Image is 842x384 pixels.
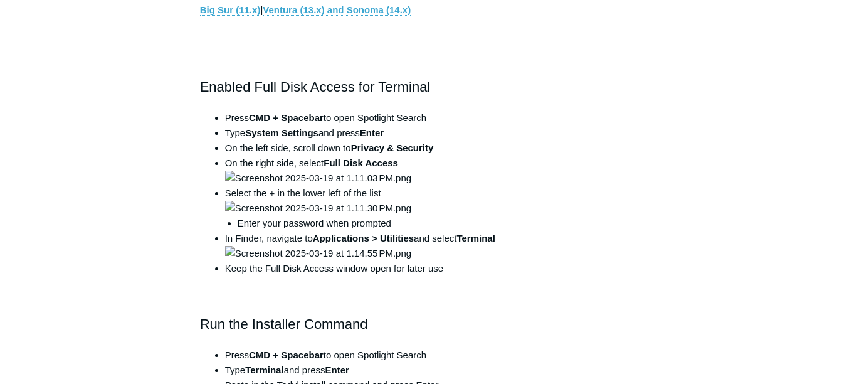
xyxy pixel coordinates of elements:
[225,141,643,156] li: On the left side, scroll down to
[225,348,643,363] li: Press to open Spotlight Search
[245,127,318,138] strong: System Settings
[225,171,411,186] img: Screenshot 2025-03-19 at 1.11.03 PM.png
[225,125,643,141] li: Type and press
[225,186,643,231] li: Select the + in the lower left of the list
[263,4,411,16] a: Ventura (13.x) and Sonoma (14.x)
[360,127,384,138] strong: Enter
[324,157,398,168] strong: Full Disk Access
[225,363,643,378] li: Type and press
[249,112,324,123] strong: CMD + Spacebar
[351,142,434,153] strong: Privacy & Security
[225,201,411,216] img: Screenshot 2025-03-19 at 1.11.30 PM.png
[313,233,414,243] strong: Applications > Utilities
[225,261,643,276] li: Keep the Full Disk Access window open for later use
[225,156,643,186] li: On the right side, select
[200,76,643,98] h2: Enabled Full Disk Access for Terminal
[325,365,349,375] strong: Enter
[225,231,643,261] li: In Finder, navigate to and select
[200,313,643,335] h2: Run the Installer Command
[225,246,411,261] img: Screenshot 2025-03-19 at 1.14.55 PM.png
[245,365,283,375] strong: Terminal
[238,216,643,231] li: Enter your password when prompted
[225,110,643,125] li: Press to open Spotlight Search
[249,349,324,360] strong: CMD + Spacebar
[200,4,261,16] a: Big Sur (11.x)
[456,233,495,243] strong: Terminal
